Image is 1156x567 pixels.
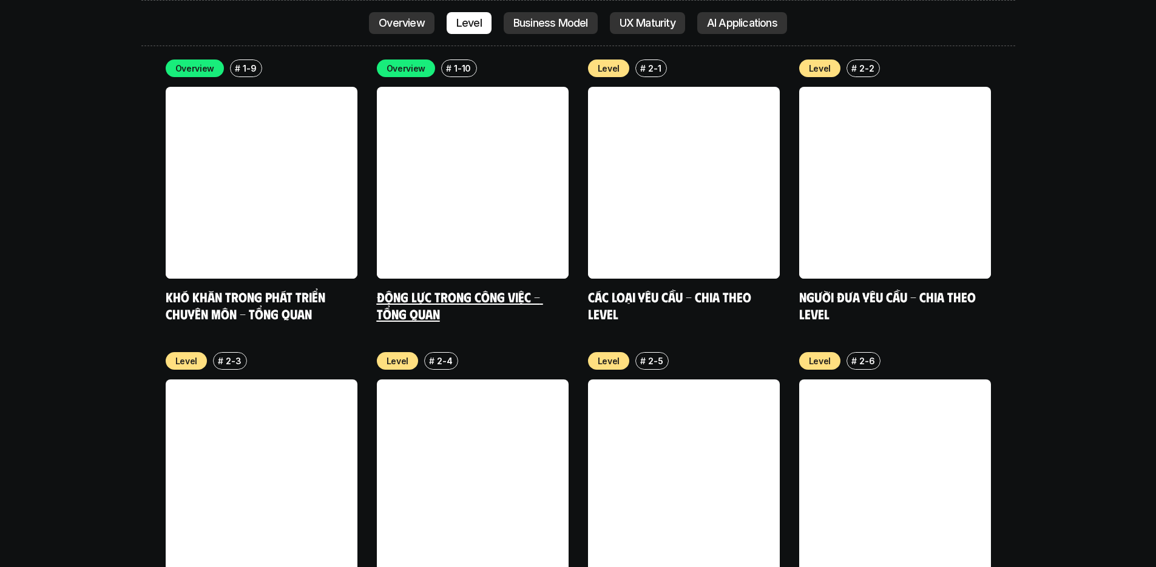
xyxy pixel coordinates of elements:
[799,288,979,322] a: Người đưa yêu cầu - Chia theo Level
[166,288,328,322] a: Khó khăn trong phát triển chuyên môn - Tổng quan
[598,355,620,367] p: Level
[588,288,754,322] a: Các loại yêu cầu - Chia theo level
[648,355,663,367] p: 2-5
[235,64,240,73] h6: #
[175,355,198,367] p: Level
[429,356,434,365] h6: #
[859,62,874,75] p: 2-2
[377,288,543,322] a: Động lực trong công việc - Tổng quan
[640,64,646,73] h6: #
[369,12,434,34] a: Overview
[175,62,215,75] p: Overview
[620,17,675,29] p: UX Maturity
[218,356,223,365] h6: #
[379,17,425,29] p: Overview
[456,17,482,29] p: Level
[851,64,857,73] h6: #
[226,355,241,367] p: 2-3
[504,12,598,34] a: Business Model
[859,355,874,367] p: 2-6
[648,62,661,75] p: 2-1
[697,12,787,34] a: AI Applications
[851,356,857,365] h6: #
[598,62,620,75] p: Level
[610,12,685,34] a: UX Maturity
[447,12,492,34] a: Level
[446,64,451,73] h6: #
[640,356,646,365] h6: #
[513,17,588,29] p: Business Model
[387,355,409,367] p: Level
[387,62,426,75] p: Overview
[809,62,831,75] p: Level
[707,17,777,29] p: AI Applications
[437,355,452,367] p: 2-4
[454,62,471,75] p: 1-10
[243,62,256,75] p: 1-9
[809,355,831,367] p: Level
